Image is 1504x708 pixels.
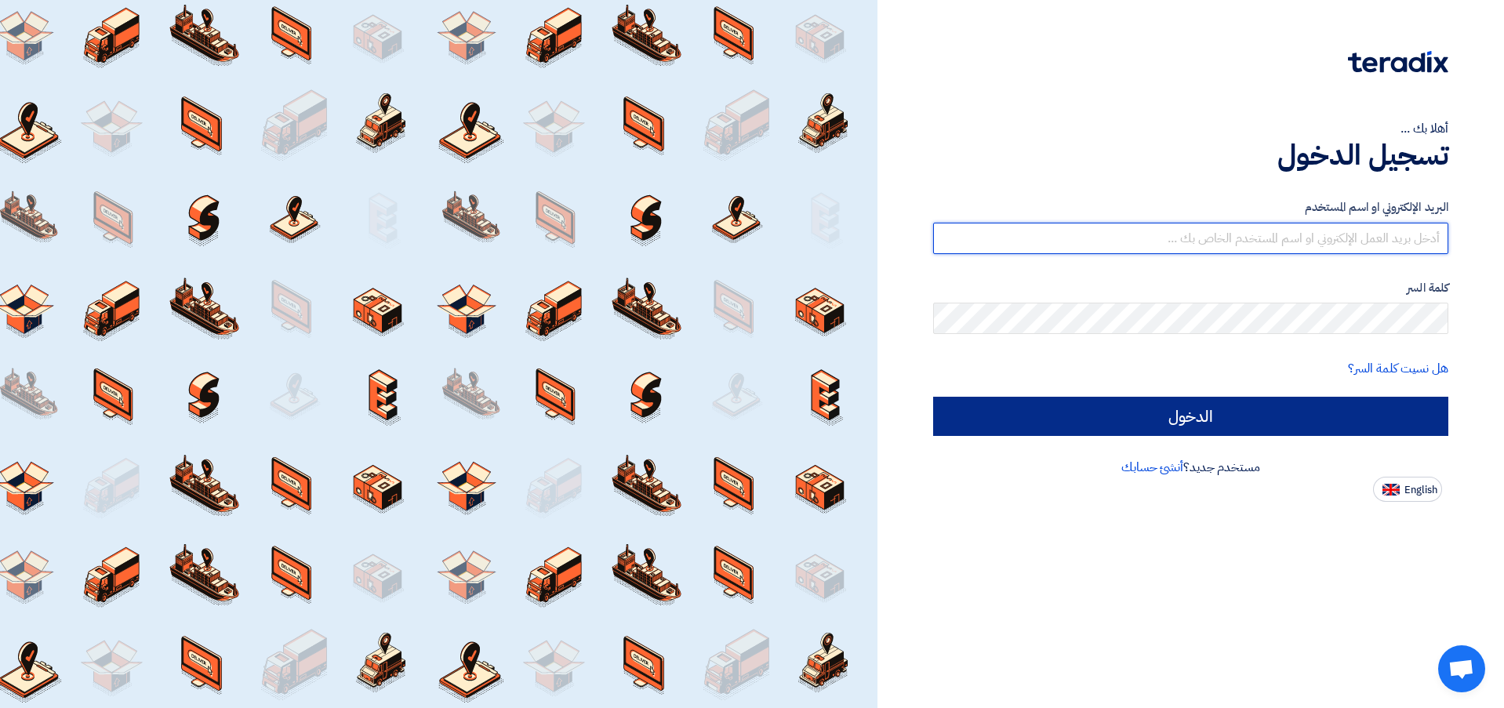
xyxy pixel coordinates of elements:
label: كلمة السر [933,279,1448,297]
h1: تسجيل الدخول [933,138,1448,172]
a: Open chat [1438,645,1485,692]
button: English [1373,477,1442,502]
input: أدخل بريد العمل الإلكتروني او اسم المستخدم الخاص بك ... [933,223,1448,254]
a: هل نسيت كلمة السر؟ [1348,359,1448,378]
input: الدخول [933,397,1448,436]
img: en-US.png [1382,484,1400,496]
span: English [1404,485,1437,496]
label: البريد الإلكتروني او اسم المستخدم [933,198,1448,216]
div: أهلا بك ... [933,119,1448,138]
img: Teradix logo [1348,51,1448,73]
div: مستخدم جديد؟ [933,458,1448,477]
a: أنشئ حسابك [1121,458,1183,477]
